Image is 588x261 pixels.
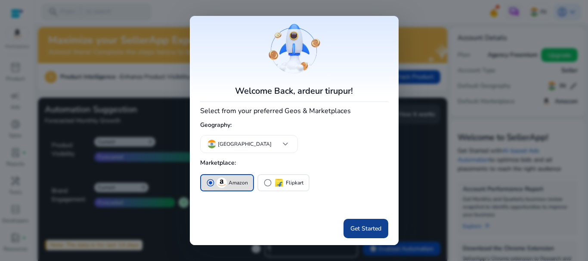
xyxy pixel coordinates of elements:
[229,178,248,187] p: Amazon
[200,156,388,170] h5: Marketplace:
[217,178,227,188] img: amazon.svg
[200,118,388,132] h5: Geography:
[263,178,272,187] span: radio_button_unchecked
[207,140,216,148] img: in.svg
[280,139,291,149] span: keyboard_arrow_down
[286,178,303,187] p: Flipkart
[218,140,272,148] p: [GEOGRAPHIC_DATA]
[344,219,388,238] button: Get Started
[274,178,284,188] img: flipkart.svg
[350,224,381,233] span: Get Started
[206,178,215,187] span: radio_button_checked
